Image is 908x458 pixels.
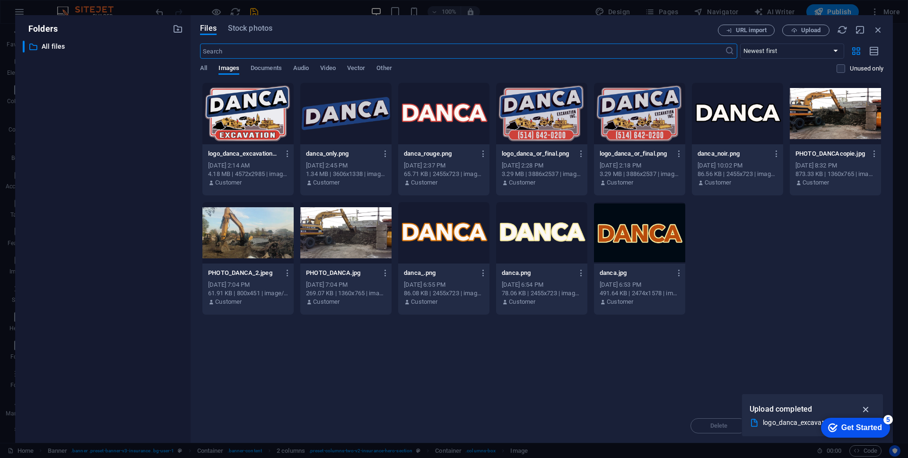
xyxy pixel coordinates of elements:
p: All files [42,41,166,52]
div: [DATE] 8:32 PM [795,161,875,170]
div: 1.34 MB | 3606x1338 | image/png [306,170,386,178]
p: Customer [215,178,242,187]
div: 61.91 KB | 800x451 | image/jpeg [208,289,288,298]
span: Vector [347,62,366,76]
div: [DATE] 6:53 PM [600,281,680,289]
i: Create new folder [173,24,183,34]
div: 491.64 KB | 2474x1578 | image/jpeg [600,289,680,298]
button: URL import [718,25,775,36]
span: Images [218,62,239,76]
span: Upload [801,27,821,33]
div: [DATE] 2:45 PM [306,161,386,170]
div: 65.71 KB | 2455x723 | image/png [404,170,484,178]
p: danca.jpg [600,269,671,277]
p: danca.png [502,269,573,277]
button: Upload [782,25,829,36]
div: [DATE] 7:04 PM [306,281,386,289]
p: Customer [705,178,731,187]
p: Customer [607,178,633,187]
span: Audio [293,62,309,76]
p: danca_noir.png [698,150,768,158]
p: Customer [411,298,437,306]
p: logo_danca_or_final.png [600,150,671,158]
p: danca_rouge.png [404,150,475,158]
p: Customer [411,178,437,187]
div: ​ [23,41,25,53]
span: Documents [251,62,282,76]
div: [DATE] 2:18 PM [600,161,680,170]
p: logo_danca_or_final.png [502,150,573,158]
span: Files [200,23,217,34]
p: Customer [313,178,340,187]
p: Customer [509,178,535,187]
p: PHOTO_DANCA_2.jpeg [208,269,279,277]
div: [DATE] 2:14 AM [208,161,288,170]
div: [DATE] 10:02 PM [698,161,777,170]
p: Folders [23,23,58,35]
div: Get Started 5 items remaining, 0% complete [8,5,77,25]
p: Customer [607,298,633,306]
p: danca_.png [404,269,475,277]
p: Upload completed [750,403,812,415]
span: All [200,62,207,76]
div: [DATE] 2:28 PM [502,161,582,170]
i: Close [873,25,883,35]
p: Customer [313,298,340,306]
p: Customer [509,298,535,306]
span: Other [376,62,392,76]
div: 3.29 MB | 3886x2537 | image/png [502,170,582,178]
span: Video [320,62,335,76]
p: PHOTO_DANCA.jpg [306,269,377,277]
p: Customer [803,178,829,187]
div: 269.07 KB | 1360x765 | image/jpeg [306,289,386,298]
div: 5 [70,2,79,11]
div: [DATE] 2:37 PM [404,161,484,170]
div: 873.33 KB | 1360x765 | image/jpeg [795,170,875,178]
p: Displays only files that are not in use on the website. Files added during this session can still... [850,64,883,73]
p: PHOTO_DANCAcopie.jpg [795,150,866,158]
p: Customer [215,298,242,306]
div: 3.29 MB | 3886x2537 | image/png [600,170,680,178]
p: logo_danca_excavation_NEW-xTJF3-xAwY68I2VXQaMKjA.png [208,150,279,158]
div: 86.56 KB | 2455x723 | image/png [698,170,777,178]
div: [DATE] 6:55 PM [404,281,484,289]
span: Stock photos [228,23,272,34]
div: 86.08 KB | 2455x723 | image/png [404,289,484,298]
div: [DATE] 6:54 PM [502,281,582,289]
i: Reload [837,25,847,35]
span: URL import [736,27,767,33]
div: Get Started [28,10,69,19]
i: Minimize [855,25,865,35]
div: 4.18 MB | 4572x2985 | image/png [208,170,288,178]
div: 78.06 KB | 2455x723 | image/png [502,289,582,298]
div: logo_danca_excavation_NEW.png [763,417,855,428]
input: Search [200,44,725,59]
p: danca_only.png [306,150,377,158]
div: [DATE] 7:04 PM [208,281,288,289]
